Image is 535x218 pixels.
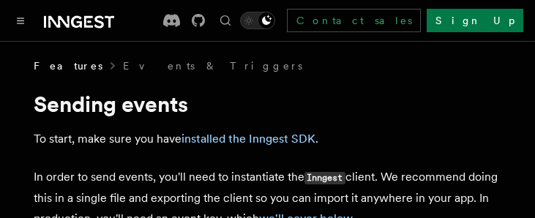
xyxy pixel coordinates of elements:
a: installed the Inngest SDK [182,132,315,146]
code: Inngest [304,172,345,184]
p: To start, make sure you have . [34,129,502,149]
button: Toggle dark mode [240,12,275,29]
a: Contact sales [287,9,421,32]
button: Toggle navigation [12,12,29,29]
a: Events & Triggers [123,59,302,73]
span: Features [34,59,102,73]
button: Find something... [217,12,234,29]
a: Sign Up [427,9,523,32]
h1: Sending events [34,91,502,117]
